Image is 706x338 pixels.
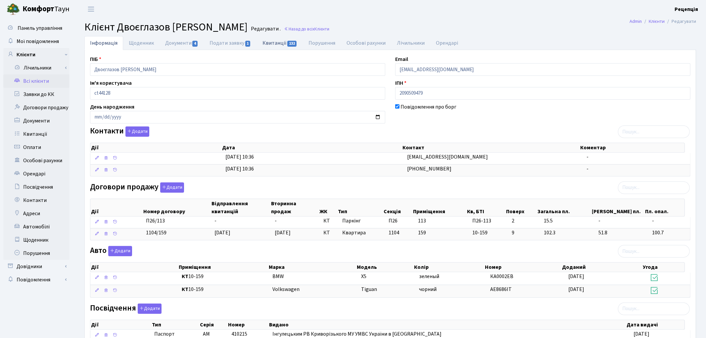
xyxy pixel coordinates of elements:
[3,22,70,35] a: Панель управління
[342,217,383,225] span: Паркінг
[272,273,284,280] span: BMW
[250,26,281,32] small: Редагувати .
[287,41,297,47] span: 132
[652,217,687,225] span: -
[138,304,162,314] button: Посвідчення
[108,246,132,256] button: Авто
[642,263,684,272] th: Угода
[430,36,464,50] a: Орендарі
[561,263,642,272] th: Доданий
[472,217,506,225] span: П26-113
[395,79,406,87] label: ІПН
[419,273,439,280] span: зеленый
[90,126,149,137] label: Контакти
[215,217,217,224] span: -
[407,153,488,161] span: [EMAIL_ADDRESS][DOMAIN_NAME]
[580,143,684,152] th: Коментар
[512,217,539,225] span: 2
[203,330,210,338] span: АМ
[568,273,584,280] span: [DATE]
[90,182,184,193] label: Договори продажу
[146,229,166,236] span: 1104/159
[178,263,268,272] th: Приміщення
[3,273,70,286] a: Повідомлення
[3,88,70,101] a: Заявки до КК
[7,3,20,16] img: logo.png
[199,320,227,329] th: Серія
[361,286,377,293] span: Tiguan
[361,273,367,280] span: X5
[587,153,589,161] span: -
[143,199,211,216] th: Номер договору
[155,330,198,338] span: Паспорт
[123,36,160,50] a: Щоденник
[90,246,132,256] label: Авто
[356,263,413,272] th: Модель
[90,55,101,63] label: ПІБ
[84,36,123,50] a: Інформація
[626,320,685,329] th: Дата видачі
[211,199,270,216] th: Відправлення квитанцій
[270,199,319,216] th: Вторинна продаж
[544,217,593,225] span: 15.5
[3,154,70,167] a: Особові рахунки
[160,36,204,50] a: Документи
[90,103,134,111] label: День народження
[491,273,514,280] span: КА0002ЕВ
[3,127,70,141] a: Квитанції
[3,207,70,220] a: Адреси
[303,36,341,50] a: Порушення
[273,330,442,338] span: Інгулецьким РВ Криворізького МУ УМВС України в [GEOGRAPHIC_DATA]
[649,18,665,25] a: Клієнти
[466,199,505,216] th: Кв, БТІ
[591,199,644,216] th: [PERSON_NAME] пл.
[3,141,70,154] a: Оплати
[407,165,452,172] span: [PHONE_NUMBER]
[618,245,690,258] input: Пошук...
[337,199,383,216] th: Тип
[136,302,162,314] a: Додати
[323,217,337,225] span: КТ
[3,48,70,61] a: Клієнти
[90,263,178,272] th: Дії
[391,36,430,50] a: Лічильники
[418,217,426,224] span: 113
[160,182,184,193] button: Договори продажу
[3,233,70,247] a: Щоденник
[225,153,254,161] span: [DATE] 10:36
[221,143,402,152] th: Дата
[505,199,537,216] th: Поверх
[182,286,188,293] b: КТ
[3,180,70,194] a: Посвідчення
[23,4,70,15] span: Таун
[484,263,561,272] th: Номер
[618,303,690,315] input: Пошук...
[389,229,399,236] span: 1104
[512,229,539,237] span: 9
[245,41,251,47] span: 1
[598,229,647,237] span: 51.8
[3,101,70,114] a: Договори продажу
[159,181,184,193] a: Додати
[491,286,512,293] span: АЕ8686IT
[323,229,337,237] span: КТ
[18,24,62,32] span: Панель управління
[418,229,426,236] span: 159
[598,217,647,225] span: -
[151,320,199,329] th: Тип
[107,245,132,257] a: Додати
[341,36,391,50] a: Особові рахунки
[90,199,143,216] th: Дії
[419,286,437,293] span: чорний
[272,286,300,293] span: Volkswagen
[395,55,408,63] label: Email
[383,199,413,216] th: Секція
[23,4,54,14] b: Комфорт
[342,229,383,237] span: Квартира
[3,114,70,127] a: Документи
[568,286,584,293] span: [DATE]
[275,229,291,236] span: [DATE]
[402,143,580,152] th: Контакт
[3,260,70,273] a: Довідники
[413,263,484,272] th: Колір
